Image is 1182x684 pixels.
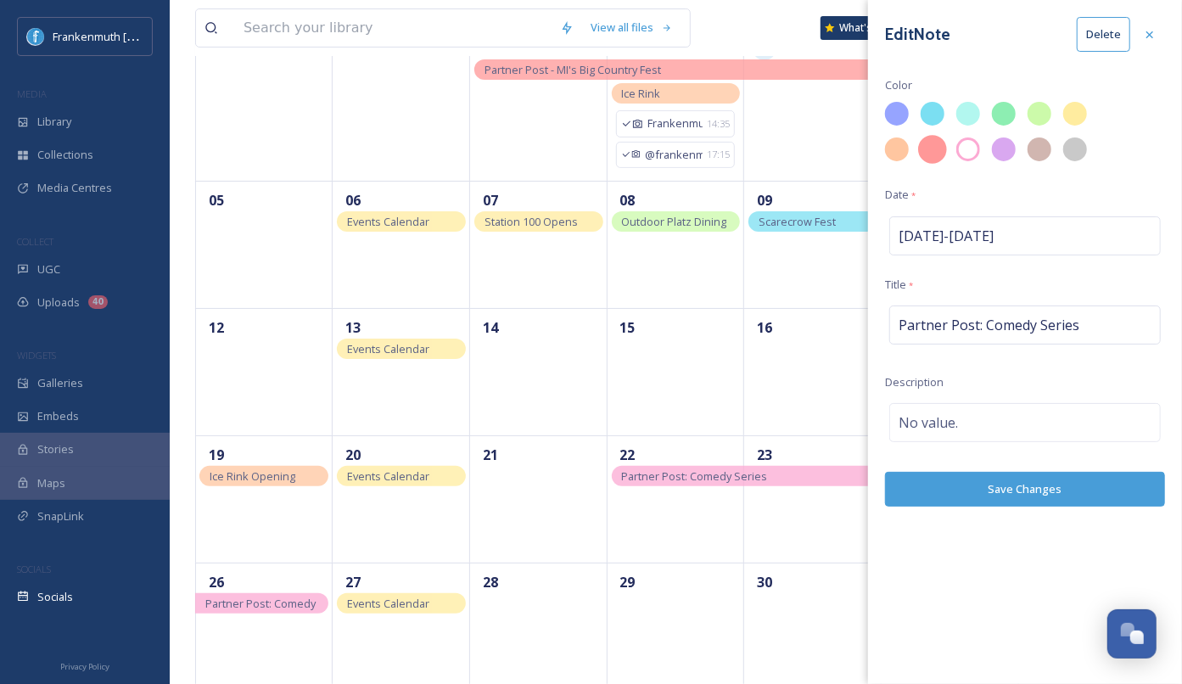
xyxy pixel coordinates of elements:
[622,86,661,101] span: Ice Rink
[885,472,1165,507] button: Save Changes
[885,77,912,93] span: Color
[582,11,681,44] a: View all files
[235,9,552,47] input: Search your library
[622,468,768,484] span: Partner Post: Comedy Series
[616,188,640,212] span: 08
[1107,609,1157,659] button: Open Chat
[885,137,909,161] div: #FFC6A0
[899,412,958,433] span: No value.
[347,341,429,356] span: Events Calendar
[341,443,365,467] span: 20
[479,443,502,467] span: 21
[899,315,1079,335] span: Partner Post: Comedy Series
[37,114,71,130] span: Library
[17,563,51,575] span: SOCIALS
[616,443,640,467] span: 22
[204,316,228,339] span: 12
[647,115,703,132] span: Frankenmuth
[60,655,109,676] a: Privacy Policy
[37,475,65,491] span: Maps
[17,349,56,362] span: WIDGETS
[1077,17,1130,52] button: Delete
[37,147,93,163] span: Collections
[899,226,994,246] span: [DATE] - [DATE]
[992,137,1016,161] div: #D9A8F0
[885,102,909,126] div: #96A4FF
[37,180,112,196] span: Media Centres
[27,28,44,45] img: Social%20Media%20PFP%202025.jpg
[753,570,776,594] span: 30
[204,188,228,212] span: 05
[37,589,73,605] span: Socials
[885,22,950,47] h3: Edit Note
[347,596,429,611] span: Events Calendar
[485,62,661,77] span: Partner Post - MI's Big Country Fest
[479,316,502,339] span: 14
[707,117,730,132] span: 14:35
[616,316,640,339] span: 15
[1028,102,1051,126] div: #CCFAAA
[645,147,703,163] span: @frankenmuth
[479,570,502,594] span: 28
[17,87,47,100] span: MEDIA
[37,375,83,391] span: Galleries
[37,294,80,311] span: Uploads
[205,596,316,631] span: Partner Post: Comedy Series
[341,316,365,339] span: 13
[37,508,84,524] span: SnapLink
[921,102,944,126] div: #7BDFF2
[88,295,108,309] div: 40
[37,261,60,278] span: UGC
[753,443,776,467] span: 23
[885,187,916,203] span: Date
[616,570,640,594] span: 29
[918,136,947,165] div: #FF9898
[885,374,944,390] span: Description
[956,102,980,126] div: #B2F7EF
[37,408,79,424] span: Embeds
[622,214,727,229] span: Outdoor Platz Dining
[1063,137,1087,161] div: #C9C9C9
[707,148,730,162] span: 17:15
[753,188,776,212] span: 09
[759,214,836,249] span: Scarecrow Fest Deadline
[1028,137,1051,161] div: #D1B6B0
[821,16,905,40] a: What's New
[204,570,228,594] span: 26
[204,443,228,467] span: 19
[753,316,776,339] span: 16
[956,137,980,161] div: #FCAAD3
[210,468,295,484] span: Ice Rink Opening
[17,235,53,248] span: COLLECT
[479,188,502,212] span: 07
[885,277,913,293] span: Title
[37,441,74,457] span: Stories
[60,661,109,672] span: Privacy Policy
[341,188,365,212] span: 06
[1063,102,1087,126] div: #FFEC9F
[347,468,429,484] span: Events Calendar
[341,570,365,594] span: 27
[992,102,1016,126] div: #8DEEB2
[53,28,181,44] span: Frankenmuth [US_STATE]
[347,214,429,229] span: Events Calendar
[485,214,578,229] span: Station 100 Opens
